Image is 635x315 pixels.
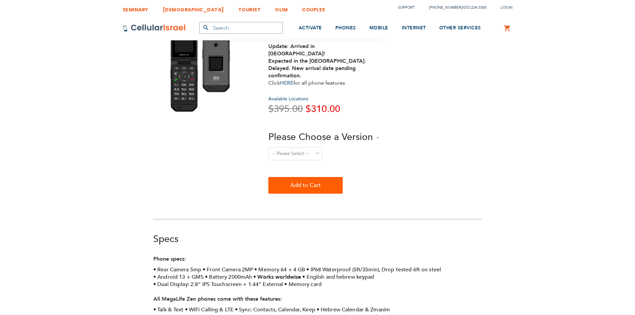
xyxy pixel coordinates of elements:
[123,24,186,32] img: Cellular Israel Logo
[153,273,204,281] li: Android 13 + GMS
[123,2,148,14] a: SEMINARY
[165,16,238,113] img: MEGALIFE F1 Zen
[268,43,366,79] strong: Update: Arrived in [GEOGRAPHIC_DATA]! Expected in the [GEOGRAPHIC_DATA]: Delayed. New arrival dat...
[203,266,253,273] li: Front Camera 2MP
[429,5,462,10] a: [PHONE_NUMBER]
[302,2,325,14] a: COUPLES
[268,96,308,102] a: Available Locations
[335,16,356,41] a: PHONES
[439,16,481,41] a: OTHER SERVICES
[299,25,322,31] span: ACTIVATE
[268,35,372,87] div: Click for all phone features
[422,3,486,12] li: /
[439,25,481,31] span: OTHER SERVICES
[235,306,315,313] li: Sync: Contacts, Calendar, Keep
[153,306,184,313] li: Talk & Text
[275,2,288,14] a: OLIM
[369,16,388,41] a: MOBILE
[153,255,186,263] strong: Phone specs:
[402,25,426,31] span: INTERNET
[398,5,415,10] a: Support
[306,266,441,273] li: IP68 Waterproof (5ft/35min), Drop tested 6ft on steel
[238,2,261,14] a: TOURIST
[257,273,301,281] strong: Works worldwise
[268,131,373,143] span: Please Choose a Version
[402,16,426,41] a: INTERNET
[205,273,252,281] li: Battery 2000mAh
[464,5,486,10] a: 072-224-3300
[153,233,178,245] a: Specs
[199,22,283,34] input: Search
[317,306,390,313] li: Hebrew Calendar & Zmanim
[254,266,305,273] li: Memory 64 + 4 GB
[280,79,293,87] a: HERE
[290,179,321,192] span: Add to Cart
[153,266,201,273] li: Rear Camera 5mp
[163,2,224,14] a: [DEMOGRAPHIC_DATA]
[268,177,343,194] button: Add to Cart
[153,281,283,288] li: Dual Display: 2.8” IPS Touchscreen + 1.44” External
[185,306,234,313] li: WiFi Calling & LTE
[302,273,374,281] li: English and hebrew keypad
[369,25,388,31] span: MOBILE
[299,16,322,41] a: ACTIVATE
[284,281,322,288] li: Memory card
[335,25,356,31] span: PHONES
[306,103,340,115] span: $310.00
[153,295,282,303] strong: All MegaLife Zen phones come with these features:
[268,103,303,115] span: $395.00
[501,5,513,10] span: Login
